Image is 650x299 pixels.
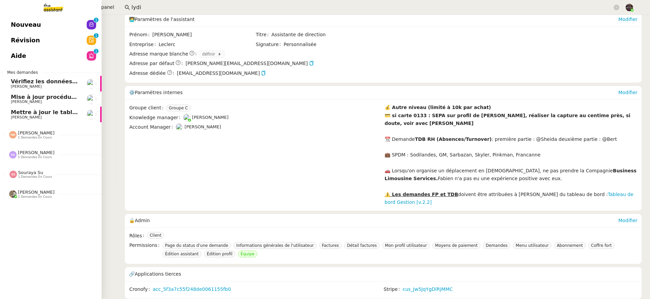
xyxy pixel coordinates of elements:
span: Équipe [241,252,255,256]
u: ⚠️ Les demandes FP et TDB [385,192,458,197]
div: ⚙️ [129,86,618,100]
span: Vérifiez les données TDB Gestion MPAF [11,78,130,85]
input: Rechercher [131,3,612,12]
span: Knowledge manager [129,114,183,122]
span: Personnalisée [284,41,317,48]
span: Assistante de direction [272,31,382,39]
span: 1 demandes en cours [18,155,52,159]
img: users%2FAXgjBsdPtrYuxuZvIJjRexEdqnq2%2Favatar%2F1599931753966.jpeg [87,110,96,119]
img: users%2FNTfmycKsCFdqp6LX6USf2FmuPJo2%2Favatar%2Fprofile-pic%20(1).png [176,123,183,131]
div: doivent être attribuées à [PERSON_NAME] du tableau de bord : [385,191,637,207]
div: 🔗 [129,267,637,281]
span: Titre [256,31,272,39]
span: Mes demandes [3,69,42,76]
img: 2af2e8ed-4e7a-4339-b054-92d163d57814 [626,4,633,11]
a: Modifier [618,90,637,95]
div: 📆 Demande : première partie : @Sheida deuxième partie : @Bert [385,135,637,143]
span: Menu utilisateur [516,243,548,248]
span: Mise à jour procédure traitement FP [11,94,122,100]
span: Mettre à jour le tableau Looker Studio [11,109,128,115]
span: [PERSON_NAME] [11,84,42,89]
nz-tag: Client [147,232,164,239]
span: Abonnement [557,243,583,248]
a: Tableau de bord Gestion [v.2.2] [385,192,633,205]
span: Adresse dédiée [129,69,166,77]
a: Modifier [618,218,637,223]
span: Account Manager [129,123,176,131]
span: Prénom [129,31,152,39]
span: Demandes [486,243,508,248]
img: users%2FAXgjBsdPtrYuxuZvIJjRexEdqnq2%2Favatar%2F1599931753966.jpeg [87,79,96,88]
span: Informations générales de l'utilisateur [236,243,314,248]
span: Paramètres de l'assistant [135,17,195,22]
span: [PERSON_NAME] [152,31,255,39]
span: Groupe client [129,104,166,112]
span: Page du status d'une demande [165,243,229,248]
nz-tag: Groupe C [166,105,191,111]
strong: 💰 Autre niveau (limité à 10k par achat) [385,105,491,110]
span: Nouveau [11,20,41,30]
span: [PERSON_NAME] [185,124,221,129]
span: Adresse par défaut [129,60,174,67]
span: [PERSON_NAME] [18,150,55,155]
a: cus_Jw5JqYgDlRjMMC [403,285,453,293]
span: Applications tierces [135,271,181,277]
span: [PERSON_NAME] [11,115,42,120]
span: Stripe [384,285,403,293]
span: 1 demandes en cours [18,175,52,179]
span: Aide [11,51,26,61]
a: Modifier [618,17,637,22]
span: Cronofy [129,285,153,293]
span: [PERSON_NAME] [11,100,42,104]
span: [PERSON_NAME] [18,190,55,195]
span: Coffre fort [591,243,612,248]
span: Permissions [129,241,162,258]
nz-badge-sup: 1 [94,18,99,22]
span: 1 demandes en cours [18,136,52,140]
span: Détail factures [347,243,377,248]
img: users%2FvmnJXRNjGXZGy0gQLmH5CrabyCb2%2Favatar%2F07c9d9ad-5b06-45ca-8944-a3daedea5428 [87,94,96,104]
img: svg [9,131,17,138]
span: Entreprise [129,41,158,48]
span: Factures [322,243,339,248]
span: Signature [256,41,284,48]
img: svg [9,171,17,178]
div: 🧑‍💻 [129,13,618,26]
p: 1 [95,33,97,39]
div: 🚗 Lorsqu'on organise un déplacement en [DEMOGRAPHIC_DATA], ne pas prendre la Compagnie Fabien n'a... [385,167,637,183]
span: [PERSON_NAME][EMAIL_ADDRESS][DOMAIN_NAME] [186,60,314,67]
span: Édition profil [207,252,233,256]
a: acc_5f3a7c55f248de0061155fb0 [153,285,231,293]
p: 1 [95,49,97,55]
p: 1 [95,18,97,24]
span: 1 demandes en cours [18,195,52,199]
span: [PERSON_NAME] [192,115,229,120]
span: [EMAIL_ADDRESS][DOMAIN_NAME] [177,69,266,77]
span: Paramètres internes [135,90,182,95]
span: Adresse marque blanche [129,50,188,58]
img: users%2FoFdbodQ3TgNoWt9kP3GXAs5oaCq1%2Favatar%2Fprofile-pic.png [183,114,191,121]
span: Moyens de paiement [435,243,478,248]
nz-badge-sup: 1 [94,33,99,38]
span: Leclerc [158,41,255,48]
img: 388bd129-7e3b-4cb1-84b4-92a3d763e9b7 [9,190,17,198]
span: Mon profil utilisateur [385,243,427,248]
span: [PERSON_NAME] [18,130,55,135]
strong: TDB RH (Absences/Turnover) [415,136,492,142]
span: Admin [135,218,150,223]
div: 💼 SPDM : Sodilandes, GM, Sarbazan, Skyler, Pinkman, Francanne [385,151,637,159]
span: définir [202,51,218,58]
span: Rôles [129,232,147,240]
img: svg [9,151,17,158]
div: 🔒 [129,214,618,228]
nz-badge-sup: 1 [94,49,99,54]
span: Souraya Su [18,170,43,175]
strong: 💳 si carte 0133 : SEPA sur profil de [PERSON_NAME], réaliser la capture au centime près, si doute... [385,113,630,126]
span: Édition assistant [165,252,199,256]
span: Révision [11,35,40,45]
